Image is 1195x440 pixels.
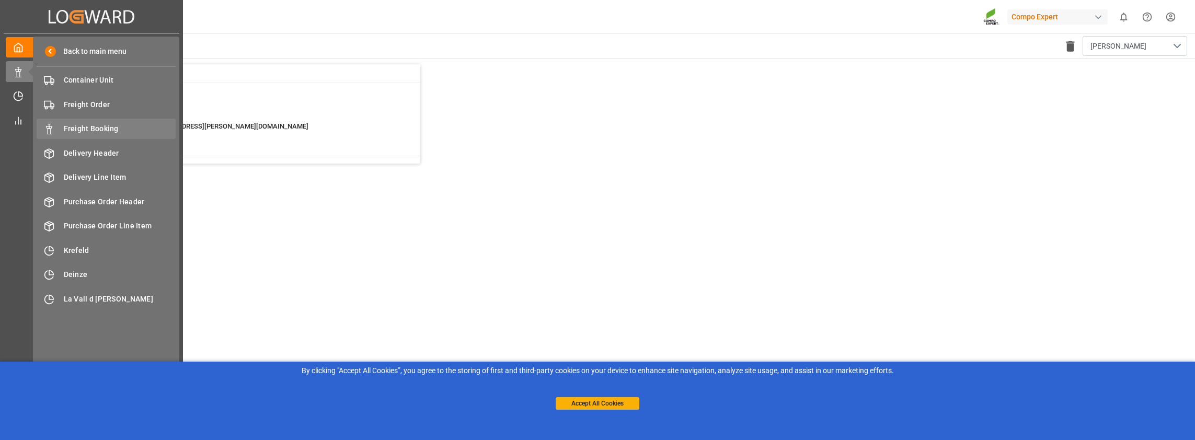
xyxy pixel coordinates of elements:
span: Freight Booking [64,123,176,134]
a: Delivery Line Item [37,167,176,188]
button: Help Center [1135,5,1159,29]
a: Container Unit [37,70,176,90]
a: Freight Order [37,94,176,114]
div: By clicking "Accept All Cookies”, you agree to the storing of first and third-party cookies on yo... [7,365,1188,376]
a: Purchase Order Line Item [37,216,176,236]
img: Screenshot%202023-09-29%20at%2010.02.21.png_1712312052.png [983,8,1000,26]
a: Purchase Order Header [37,191,176,212]
span: Delivery Header [64,148,176,159]
span: Delivery Line Item [64,172,176,183]
button: Compo Expert [1007,7,1112,27]
span: La Vall d [PERSON_NAME] [64,294,176,305]
a: Freight Booking [37,119,176,139]
span: : [PERSON_NAME][EMAIL_ADDRESS][PERSON_NAME][DOMAIN_NAME] [93,122,308,130]
a: Krefeld [37,240,176,260]
span: Deinze [64,269,176,280]
a: Timeslot Management [6,86,177,106]
a: La Vall d [PERSON_NAME] [37,288,176,309]
div: Compo Expert [1007,9,1108,25]
a: My Cockpit [6,37,177,57]
span: Purchase Order Line Item [64,221,176,231]
span: Back to main menu [56,46,127,57]
span: Krefeld [64,245,176,256]
button: show 0 new notifications [1112,5,1135,29]
span: Container Unit [64,75,176,86]
button: open menu [1083,36,1187,56]
a: My Reports [6,110,177,130]
button: Accept All Cookies [556,397,639,410]
a: Delivery Header [37,143,176,163]
span: [PERSON_NAME] [1090,41,1146,52]
span: Purchase Order Header [64,196,176,207]
a: Deinze [37,264,176,285]
span: Freight Order [64,99,176,110]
